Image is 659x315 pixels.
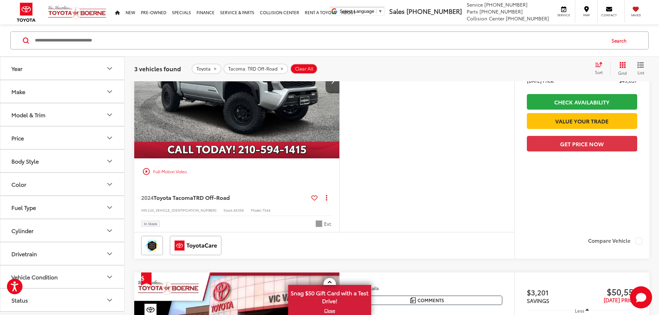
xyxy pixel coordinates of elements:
div: Model & Trim [11,111,45,118]
span: 3 vehicles found [134,64,181,72]
div: Vehicle Condition [106,273,114,281]
span: Service [556,13,571,17]
input: Search by Make, Model, or Keyword [34,32,605,49]
button: StatusStatus [0,289,125,311]
span: Service [467,1,483,8]
span: Get Price Drop Alert [141,272,152,286]
span: [DATE] Price: [604,296,637,304]
div: 2024 Toyota Tacoma TRD Off-Road 0 [134,4,340,158]
button: List View [632,62,649,75]
button: ColorColor [0,173,125,195]
div: Make [11,88,25,95]
span: List [637,69,644,75]
span: Sort [595,69,603,75]
span: [PHONE_NUMBER] [484,1,528,8]
div: Price [11,135,24,141]
button: DrivetrainDrivetrain [0,242,125,265]
span: Tacoma: TRD Off-Road [228,66,277,71]
span: Less [575,307,584,314]
a: Check Availability [527,94,637,110]
img: 2024 Toyota Tacoma TRD Off-Road [134,4,340,159]
a: 2024Toyota TacomaTRD Off-Road [141,194,309,201]
div: Drivetrain [11,250,37,257]
button: Actions [320,192,332,204]
span: In Stock [144,222,157,225]
div: Fuel Type [106,203,114,212]
span: $3,201 [527,287,582,297]
div: Drivetrain [106,250,114,258]
button: Toggle Chat Window [630,286,652,308]
svg: Start Chat [630,286,652,308]
span: VIN: [141,207,148,213]
span: Toyota [196,66,211,71]
button: PricePrice [0,127,125,149]
div: Status [106,296,114,304]
span: 2024 [141,193,154,201]
span: Stock: [223,207,234,213]
button: Fuel TypeFuel Type [0,196,125,219]
span: Collision Center [467,15,504,22]
button: Next image [326,69,339,93]
button: Get Price Now [527,136,637,151]
span: Parts [467,8,478,15]
span: Ext. [324,221,332,227]
button: YearYear [0,57,125,80]
img: Vic Vaughan Toyota of Boerne [48,5,107,19]
span: Comments [418,297,444,304]
span: [PHONE_NUMBER] [506,15,549,22]
div: Status [11,297,28,303]
h4: More Details [352,286,502,290]
span: TRD Off-Road [193,193,230,201]
span: [PHONE_NUMBER] [479,8,523,15]
label: Compare Vehicle [588,238,642,244]
div: Year [11,65,22,72]
img: Toyota Safety Sense Vic Vaughan Toyota of Boerne Boerne TX [143,237,162,254]
div: Model & Trim [106,111,114,119]
span: Toyota Tacoma [154,193,193,201]
span: [PHONE_NUMBER] [406,7,462,16]
span: dropdown dots [326,195,327,200]
div: Vehicle Condition [11,274,58,280]
span: Grid [618,70,627,75]
a: Value Your Trade [527,113,637,129]
span: SAVINGS [527,297,549,304]
span: ​ [376,9,376,14]
div: Cylinder [11,227,34,234]
div: Price [106,134,114,142]
span: ▼ [378,9,383,14]
button: Search [605,32,637,49]
button: MakeMake [0,80,125,103]
span: Clear All [295,66,313,71]
span: 7544 [262,207,271,213]
button: Select sort value [592,62,610,75]
span: Sales [389,7,405,16]
button: Comments [352,296,502,305]
button: Model & TrimModel & Trim [0,103,125,126]
div: Make [106,87,114,96]
span: 45356 [234,207,244,213]
img: Comments [410,297,416,303]
button: Vehicle ConditionVehicle Condition [0,266,125,288]
span: Snag $50 Gift Card with a Test Drive! [289,286,370,307]
span: Model: [251,207,262,213]
span: $50,551 [582,286,637,297]
span: Map [579,13,594,17]
button: remove Toyota [192,63,221,74]
div: Body Style [11,158,39,164]
div: Cylinder [106,226,114,235]
div: Fuel Type [11,204,36,211]
div: Color [106,180,114,188]
button: remove Tacoma: TRD%20Off-Road [223,63,288,74]
div: Body Style [106,157,114,165]
button: Clear All [290,63,318,74]
span: [US_VEHICLE_IDENTIFICATION_NUMBER] [148,207,217,213]
a: Select Language​ [340,9,383,14]
span: Select Language [340,9,374,14]
span: Saved [628,13,643,17]
img: ToyotaCare Vic Vaughan Toyota of Boerne Boerne TX [171,237,220,254]
span: Contact [601,13,617,17]
a: 2024 Toyota Tacoma TRD Off-Road2024 Toyota Tacoma TRD Off-Road2024 Toyota Tacoma TRD Off-Road2024... [134,4,340,158]
button: Body StyleBody Style [0,150,125,172]
span: Silver [315,220,322,227]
